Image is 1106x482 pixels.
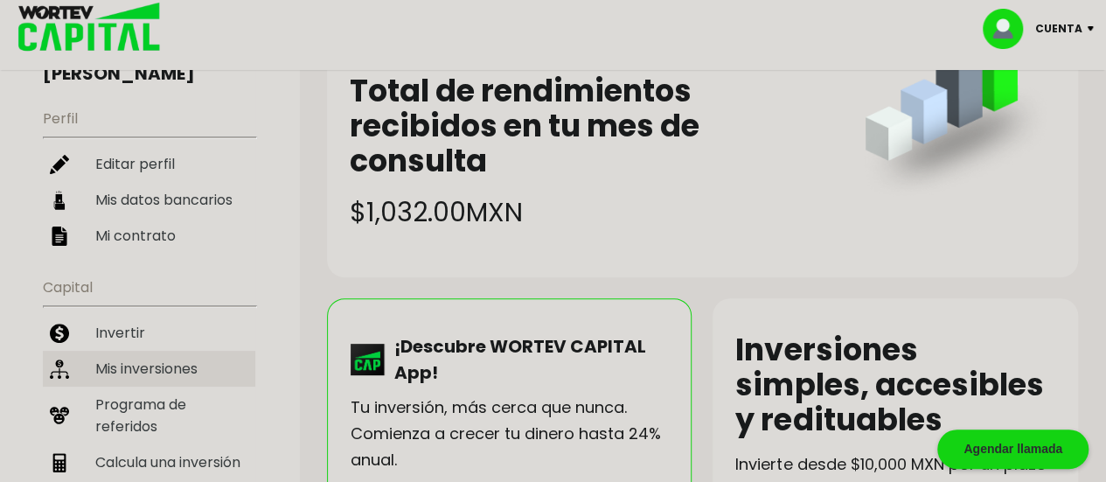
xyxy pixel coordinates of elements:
[857,3,1055,201] img: grafica.516fef24.png
[43,182,255,218] a: Mis datos bancarios
[43,351,255,387] a: Mis inversiones
[50,324,69,343] img: invertir-icon.b3b967d7.svg
[1082,26,1106,31] img: icon-down
[43,99,255,254] ul: Perfil
[43,146,255,182] a: Editar perfil
[350,192,830,232] h4: $1,032.00 MXN
[43,218,255,254] a: Mi contrato
[350,73,830,178] h2: Total de rendimientos recibidos en tu mes de consulta
[735,332,1055,437] h2: Inversiones simples, accesibles y redituables
[43,61,195,86] b: [PERSON_NAME]
[50,360,69,379] img: inversiones-icon.6695dc30.svg
[43,315,255,351] a: Invertir
[43,444,255,480] a: Calcula una inversión
[50,191,69,210] img: datos-icon.10cf9172.svg
[50,406,69,425] img: recomiendanos-icon.9b8e9327.svg
[983,9,1035,49] img: profile-image
[351,395,669,473] p: Tu inversión, más cerca que nunca. Comienza a crecer tu dinero hasta 24% anual.
[1035,16,1082,42] p: Cuenta
[50,453,69,472] img: calculadora-icon.17d418c4.svg
[50,227,69,246] img: contrato-icon.f2db500c.svg
[43,387,255,444] a: Programa de referidos
[50,155,69,174] img: editar-icon.952d3147.svg
[937,430,1089,469] div: Agendar llamada
[386,333,669,386] p: ¡Descubre WORTEV CAPITAL App!
[43,41,255,85] h3: Buen día,
[351,344,386,375] img: wortev-capital-app-icon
